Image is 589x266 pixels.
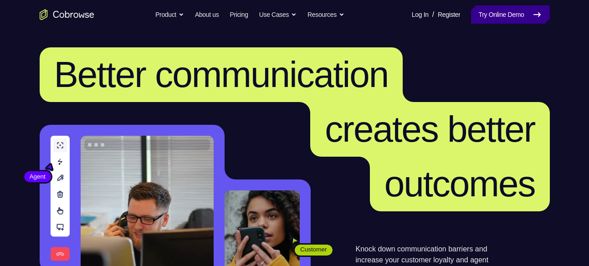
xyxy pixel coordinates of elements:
button: Resources [307,5,344,24]
button: Use Cases [259,5,297,24]
a: Register [438,5,460,24]
a: About us [195,5,219,24]
a: Pricing [230,5,248,24]
a: Log In [412,5,429,24]
span: outcomes [384,164,535,204]
a: Go to the home page [40,9,94,20]
span: creates better [325,109,535,149]
span: / [432,9,434,20]
a: Try Online Demo [471,5,549,24]
span: Better communication [54,54,389,95]
button: Product [155,5,184,24]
